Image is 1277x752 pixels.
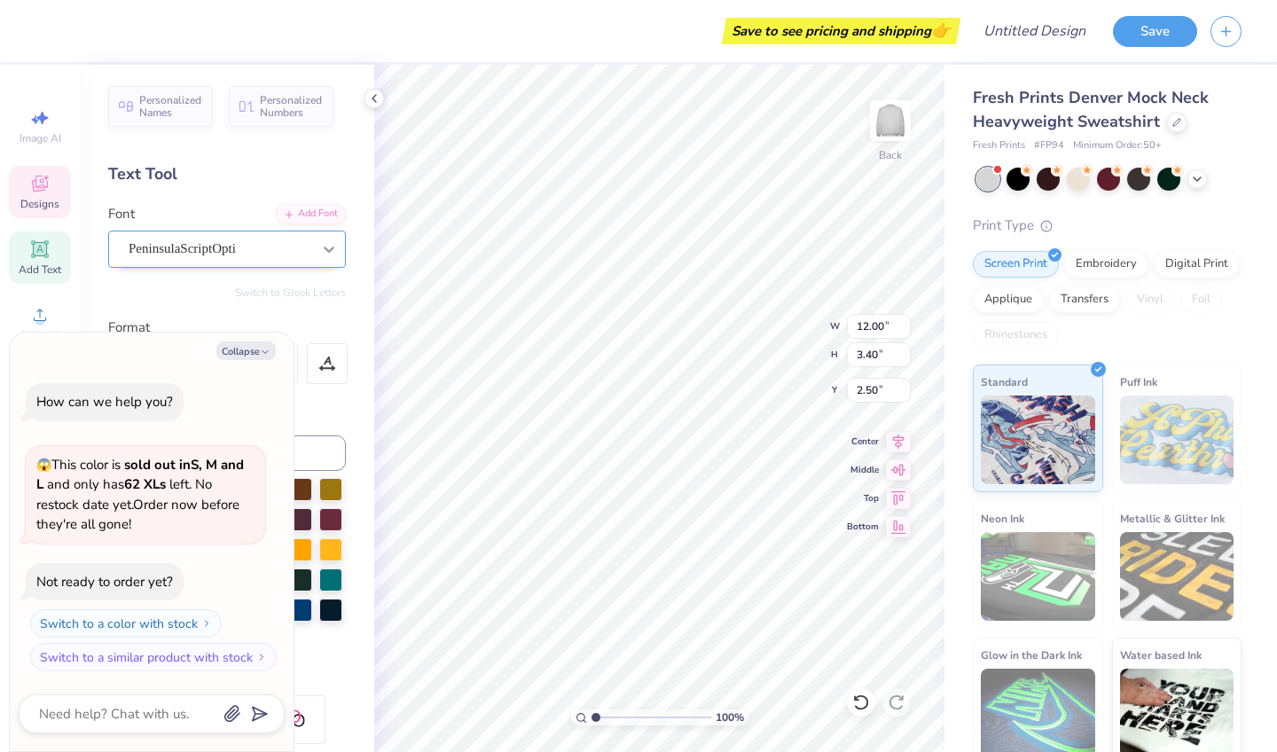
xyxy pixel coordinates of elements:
span: This color is and only has left . No restock date yet. Order now before they're all gone! [36,456,244,534]
strong: 62 XLs [124,475,166,493]
span: Neon Ink [981,509,1024,528]
div: Not ready to order yet? [36,573,173,591]
span: Add Text [19,262,61,277]
div: Foil [1180,286,1222,313]
div: Rhinestones [973,322,1059,349]
div: Transfers [1049,286,1120,313]
button: Collapse [216,341,276,360]
span: Standard [981,372,1028,391]
img: Switch to a color with stock [201,618,212,629]
span: Bottom [847,521,879,533]
div: Add Font [276,204,346,224]
span: Metallic & Glitter Ink [1120,509,1225,528]
button: Save [1113,16,1197,47]
span: Middle [847,464,879,476]
span: Image AI [20,131,61,145]
strong: sold out in S, M and L [36,456,244,494]
span: Glow in the Dark Ink [981,646,1082,664]
img: Metallic & Glitter Ink [1120,532,1234,621]
span: Fresh Prints [973,138,1025,153]
div: Digital Print [1154,251,1240,278]
div: Applique [973,286,1044,313]
img: Back [873,103,908,138]
span: Personalized Names [139,94,202,119]
div: Screen Print [973,251,1059,278]
button: Switch to Greek Letters [235,286,346,300]
img: Switch to a similar product with stock [256,652,267,662]
input: Untitled Design [969,13,1100,49]
span: Personalized Numbers [260,94,323,119]
div: Vinyl [1125,286,1175,313]
span: # FP94 [1034,138,1064,153]
span: Fresh Prints Denver Mock Neck Heavyweight Sweatshirt [973,87,1209,132]
label: Font [108,204,135,224]
span: 100 % [716,709,744,725]
div: Back [879,147,902,163]
img: Puff Ink [1120,396,1234,484]
span: Minimum Order: 50 + [1073,138,1162,153]
div: Text Tool [108,162,346,186]
div: How can we help you? [36,393,173,411]
div: Save to see pricing and shipping [726,18,956,44]
img: Neon Ink [981,532,1095,621]
span: Designs [20,197,59,211]
span: Top [847,492,879,505]
span: Center [847,435,879,448]
button: Switch to a color with stock [30,609,222,638]
div: Embroidery [1064,251,1148,278]
span: Upload [22,328,58,342]
span: Puff Ink [1120,372,1157,391]
span: 👉 [931,20,951,41]
span: Water based Ink [1120,646,1202,664]
img: Standard [981,396,1095,484]
div: Print Type [973,215,1242,236]
button: Switch to a similar product with stock [30,643,277,671]
span: 😱 [36,457,51,474]
div: Format [108,317,348,338]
